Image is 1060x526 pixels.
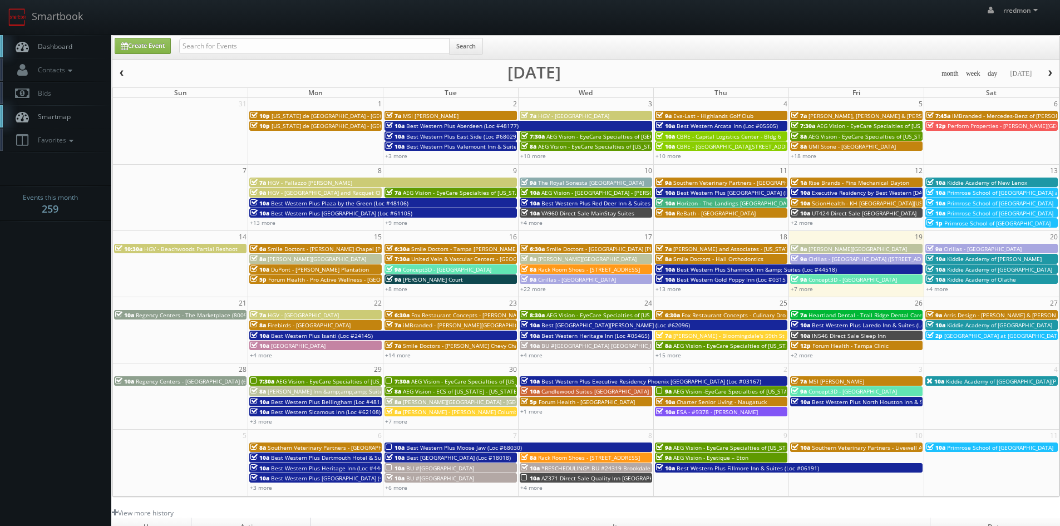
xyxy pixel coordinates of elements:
span: 10a [791,199,810,207]
a: +4 more [520,351,543,359]
span: 10a [926,255,945,263]
span: Best Western Plus Valemount Inn & Suites (Loc #62120) [406,142,556,150]
span: 10a [250,474,269,482]
a: +3 more [250,484,272,491]
span: 10a [521,189,540,196]
button: Search [449,38,483,55]
span: 7a [250,311,266,319]
span: 6:30a [521,245,545,253]
button: week [962,67,984,81]
span: [PERSON_NAME], [PERSON_NAME] & [PERSON_NAME], LLC - [GEOGRAPHIC_DATA] [808,112,1023,120]
span: 6 [1053,98,1059,110]
a: +18 more [791,152,816,160]
span: The Royal Sonesta [GEOGRAPHIC_DATA] [538,179,644,186]
span: 10a [656,122,675,130]
a: +1 more [520,407,543,415]
span: Forum Health - Tampa Clinic [812,342,889,350]
span: 10a [386,444,405,451]
span: Forum Health - Pro Active Wellness - [GEOGRAPHIC_DATA] [268,276,422,283]
img: smartbook-logo.png [8,8,26,26]
span: 8a [521,266,536,273]
span: 10a [926,377,944,385]
span: HGV - [GEOGRAPHIC_DATA] [268,311,339,319]
a: +15 more [655,351,681,359]
span: 10a [656,132,675,140]
span: 6a [250,245,266,253]
span: AEG Vision - EyeCare Specialties of [US_STATE] – Southwest Orlando Eye Care [276,377,483,385]
span: [PERSON_NAME][GEOGRAPHIC_DATA] [268,255,366,263]
span: AEG Vision - ECS of [US_STATE] - [US_STATE] Valley Family Eye Care [403,387,580,395]
span: Wed [579,88,593,97]
span: Sat [986,88,997,97]
span: 9a [791,387,807,395]
span: Best Western Plus Heritage Inn (Loc #44463) [271,464,392,472]
span: AZ371 Direct Sale Quality Inn [GEOGRAPHIC_DATA] [541,474,677,482]
span: 6:30a [656,311,680,319]
span: Rise Brands - Pins Mechanical Dayton [808,179,909,186]
span: Fox Restaurant Concepts - [PERSON_NAME] Cocina - [GEOGRAPHIC_DATA] [411,311,605,319]
span: [US_STATE] de [GEOGRAPHIC_DATA] - [GEOGRAPHIC_DATA] [272,112,425,120]
span: 9a [386,266,401,273]
a: +22 more [520,285,546,293]
span: Best Western Plus Bellingham (Loc #48188) [271,398,388,406]
span: 6:30a [386,245,410,253]
span: 8a [791,142,807,150]
span: AEG Vision - EyeCare Specialties of [US_STATE] – EyeCare in [GEOGRAPHIC_DATA] [403,189,618,196]
span: 10a [521,209,540,217]
span: Kiddie Academy of [PERSON_NAME] [947,255,1042,263]
button: month [938,67,963,81]
span: Best Western Plus Shamrock Inn &amp; Suites (Loc #44518) [677,266,837,273]
span: Best Western Plus [GEOGRAPHIC_DATA] (Loc #64008) [677,189,818,196]
a: +7 more [385,417,407,425]
span: 7a [386,321,401,329]
a: +4 more [520,219,543,227]
span: 10a [656,276,675,283]
span: [PERSON_NAME][GEOGRAPHIC_DATA] [538,255,637,263]
span: 10a [926,179,945,186]
span: Bids [32,89,51,98]
a: +6 more [385,484,407,491]
span: Tue [445,88,457,97]
span: Smartmap [32,112,71,121]
span: CBRE - Capital Logistics Center - Bldg 6 [677,132,781,140]
a: +14 more [385,351,411,359]
span: 10a [521,342,540,350]
span: Eva-Last - Highlands Golf Club [673,112,753,120]
span: Concept3D - [GEOGRAPHIC_DATA] [808,276,897,283]
span: 9a [386,276,401,283]
span: 10a [521,377,540,385]
span: 10a [926,189,945,196]
span: AEG Vision - EyeCare Specialties of [US_STATE] – Drs. [PERSON_NAME] and [PERSON_NAME]-Ost and Ass... [673,342,1001,350]
span: BU #[GEOGRAPHIC_DATA] [406,464,474,472]
span: 10a [115,377,134,385]
span: 10a [791,321,810,329]
span: Regency Centers - [GEOGRAPHIC_DATA] (63020) [136,377,262,385]
span: 7a [250,179,266,186]
span: Kiddie Academy of New Lenox [947,179,1027,186]
span: 10a [521,332,540,340]
span: 9a [656,179,672,186]
span: 9a [521,179,536,186]
span: Best Western Plus Laredo Inn & Suites (Loc #44702) [812,321,951,329]
span: United Vein & Vascular Centers - [GEOGRAPHIC_DATA] [411,255,554,263]
span: 4 [782,98,788,110]
span: 8a [791,245,807,253]
a: +4 more [926,285,948,293]
span: 10a [926,321,945,329]
span: Best Western Plus Plaza by the Green (Loc #48106) [271,199,408,207]
span: 12p [791,342,811,350]
span: 7a [791,112,807,120]
span: 8a [521,142,536,150]
span: 10a [926,199,945,207]
span: 10a [791,398,810,406]
span: Southern Veterinary Partners - [GEOGRAPHIC_DATA][PERSON_NAME] [673,179,855,186]
span: AEG Vision - Eyetique – Eton [673,454,748,461]
span: Mon [308,88,323,97]
span: Best Western Gold Poppy Inn (Loc #03153) [677,276,791,283]
span: Primrose School of [GEOGRAPHIC_DATA] [947,209,1053,217]
span: 10a [386,142,405,150]
span: 10a [656,199,675,207]
span: 10a [250,464,269,472]
span: Best Western Heritage Inn (Loc #05465) [541,332,649,340]
span: 10a [791,332,810,340]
